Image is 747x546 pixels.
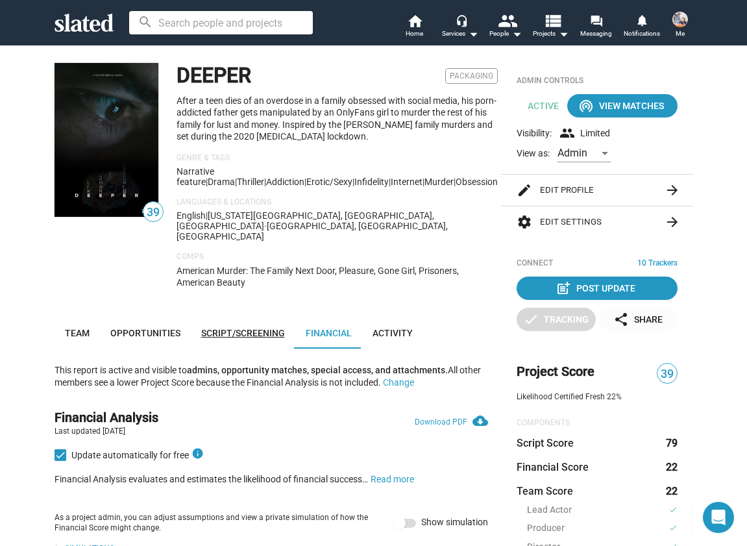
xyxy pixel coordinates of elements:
[373,328,413,338] span: Activity
[517,147,550,160] span: View as:
[237,177,264,187] span: Thriller
[558,277,635,300] div: Post Update
[665,460,678,474] dd: 22
[392,13,437,42] a: Home
[533,26,569,42] span: Projects
[55,388,488,437] div: Financial Analysis
[143,204,163,221] span: 39
[517,125,678,141] div: Visibility: Limited
[177,252,498,262] p: Comps
[665,9,696,43] button: Nathan ThomasMe
[264,221,267,231] span: ·
[497,11,516,30] mat-icon: people
[703,502,734,533] div: Open Intercom Messenger
[422,177,424,187] span: |
[65,328,90,338] span: Team
[557,147,587,159] span: Admin
[578,98,594,114] mat-icon: wifi_tethering
[177,265,498,289] p: American Murder: The Family Next Door, Pleasure, Gone Girl, Prisoners, American Beauty
[676,26,685,42] span: Me
[619,13,665,42] a: Notifications
[581,94,664,118] div: View Matches
[407,13,422,29] mat-icon: home
[177,221,448,242] span: [GEOGRAPHIC_DATA], [GEOGRAPHIC_DATA], [GEOGRAPHIC_DATA]
[665,484,678,498] dd: 22
[657,366,677,383] span: 39
[415,409,488,428] a: Download PDF
[442,26,478,42] div: Services
[527,504,572,517] span: Lead Actor
[55,427,125,437] span: Last updated [DATE]
[55,317,100,349] a: Team
[517,277,678,300] button: Post Update
[598,308,678,331] button: Share
[456,14,467,26] mat-icon: headset_mic
[371,473,414,486] button: Read more
[517,206,678,238] button: Edit Settings
[517,484,573,498] dt: Team Score
[206,210,208,221] span: |
[523,312,539,327] mat-icon: check
[580,26,612,42] span: Messaging
[264,177,266,187] span: |
[201,328,285,338] span: Script/Screening
[445,68,498,84] span: Packaging
[55,349,488,388] div: All other members see a lower Project Score because the Financial Analysis is not included.
[177,153,498,164] p: Genre & Tags
[304,177,306,187] span: |
[517,460,589,474] dt: Financial Score
[517,214,532,230] mat-icon: settings
[489,26,522,42] div: People
[421,517,488,527] span: Show simulation
[637,258,678,269] span: 10 Trackers
[354,177,389,187] span: infidelity
[527,522,565,536] span: Producer
[543,11,561,30] mat-icon: view_list
[523,308,589,331] div: Tracking
[177,210,434,231] span: [US_STATE][GEOGRAPHIC_DATA], [GEOGRAPHIC_DATA], [GEOGRAPHIC_DATA]
[177,197,498,208] p: Languages & Locations
[71,450,189,460] span: Update automatically for free
[406,26,423,42] span: Home
[509,26,524,42] mat-icon: arrow_drop_down
[567,94,678,118] button: View Matches
[517,436,574,450] dt: Script Score
[672,12,688,27] img: Nathan Thomas
[456,177,498,187] span: obsession
[266,177,304,187] span: addiction
[177,166,214,187] span: Narrative feature
[517,94,579,118] span: Active
[100,317,191,349] a: Opportunities
[454,177,456,187] span: |
[517,175,678,206] button: Edit Profile
[424,177,454,187] span: murder
[635,14,648,26] mat-icon: notifications
[191,447,204,460] mat-icon: info
[191,317,295,349] a: Script/Screening
[306,328,352,338] span: Financial
[129,11,313,34] input: Search people and projects
[590,14,602,27] mat-icon: forum
[352,177,354,187] span: |
[472,413,488,428] mat-icon: cloud_download
[55,513,372,534] div: As a project admin, you can adjust assumptions and view a private simulation of how the Financial...
[665,436,678,450] dd: 79
[306,177,352,187] span: erotic/sexy
[177,62,251,90] h1: DEEPER
[517,392,678,403] div: Likelihood Certified Fresh 22%
[362,317,423,349] a: Activity
[517,363,594,380] span: Project Score
[177,210,206,221] span: English
[55,474,368,484] span: Financial Analysis evaluates and estimates the likelihood of financial success…
[665,182,680,198] mat-icon: arrow_forward
[559,125,575,141] mat-icon: group
[383,377,414,388] button: Change
[668,504,678,516] mat-icon: check
[110,328,180,338] span: Opportunities
[574,13,619,42] a: Messaging
[235,177,237,187] span: |
[483,13,528,42] button: People
[556,26,571,42] mat-icon: arrow_drop_down
[665,214,680,230] mat-icon: arrow_forward
[437,13,483,42] button: Services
